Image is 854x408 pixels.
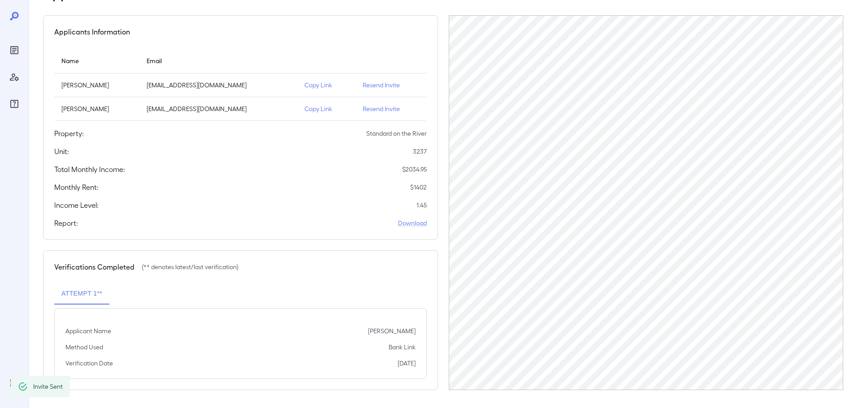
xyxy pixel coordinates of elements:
[54,262,134,272] h5: Verifications Completed
[410,183,427,192] p: $ 1402
[61,81,132,90] p: [PERSON_NAME]
[54,146,69,157] h5: Unit:
[65,343,103,352] p: Method Used
[147,104,290,113] p: [EMAIL_ADDRESS][DOMAIN_NAME]
[304,81,348,90] p: Copy Link
[139,48,297,73] th: Email
[7,97,22,111] div: FAQ
[368,326,416,335] p: [PERSON_NAME]
[304,104,348,113] p: Copy Link
[54,48,427,121] table: simple table
[402,165,427,174] p: $ 2034.95
[54,26,130,37] h5: Applicants Information
[54,48,139,73] th: Name
[54,128,84,139] h5: Property:
[54,200,99,210] h5: Income Level:
[65,359,113,368] p: Verification Date
[54,218,78,228] h5: Report:
[366,129,427,138] p: Standard on the River
[147,81,290,90] p: [EMAIL_ADDRESS][DOMAIN_NAME]
[54,283,109,305] button: Attempt 1**
[416,201,427,210] p: 1.45
[7,70,22,84] div: Manage Users
[363,104,420,113] p: Resend Invite
[413,147,427,156] p: 3237
[142,262,238,271] p: (** denotes latest/last verification)
[398,219,427,228] a: Download
[398,359,416,368] p: [DATE]
[33,378,63,395] div: Invite Sent
[7,43,22,57] div: Reports
[7,376,22,390] div: Log Out
[65,326,111,335] p: Applicant Name
[54,164,125,175] h5: Total Monthly Income:
[363,81,420,90] p: Resend Invite
[61,104,132,113] p: [PERSON_NAME]
[389,343,416,352] p: Bank Link
[54,182,99,193] h5: Monthly Rent:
